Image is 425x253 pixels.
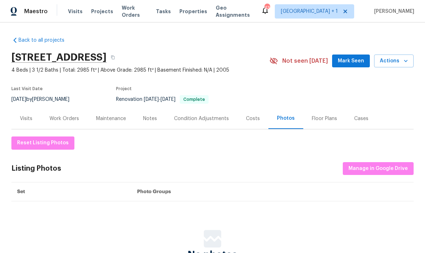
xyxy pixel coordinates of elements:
button: Manage in Google Drive [343,162,414,175]
span: [DATE] [11,97,26,102]
button: Mark Seen [332,55,370,68]
div: Condition Adjustments [174,115,229,122]
span: Reset Listing Photos [17,139,69,148]
span: 4 Beds | 3 1/2 Baths | Total: 2985 ft² | Above Grade: 2985 ft² | Basement Finished: N/A | 2005 [11,67,269,74]
div: Costs [246,115,260,122]
a: Back to all projects [11,37,80,44]
div: Notes [143,115,157,122]
th: Set [11,182,131,201]
div: Cases [354,115,368,122]
button: Reset Listing Photos [11,136,74,150]
span: [DATE] [144,97,159,102]
div: Work Orders [49,115,79,122]
button: Copy Address [106,51,119,64]
div: Listing Photos [11,165,61,172]
button: Actions [374,55,414,68]
span: Complete [180,97,208,102]
span: Projects [91,8,113,15]
span: Mark Seen [338,57,364,66]
span: Visits [68,8,83,15]
div: by [PERSON_NAME] [11,95,78,104]
span: Tasks [156,9,171,14]
div: Visits [20,115,32,122]
span: Not seen [DATE] [282,57,328,64]
div: Maintenance [96,115,126,122]
div: Photos [277,115,295,122]
span: [DATE] [161,97,175,102]
span: Project [116,87,132,91]
div: Floor Plans [312,115,337,122]
span: [PERSON_NAME] [371,8,414,15]
span: - [144,97,175,102]
span: Maestro [24,8,48,15]
span: Actions [380,57,408,66]
th: Photo Groups [131,182,414,201]
span: Renovation [116,97,209,102]
span: Geo Assignments [216,4,252,19]
span: Work Orders [122,4,147,19]
span: Properties [179,8,207,15]
span: Manage in Google Drive [348,164,408,173]
span: [GEOGRAPHIC_DATA] + 1 [281,8,338,15]
span: Last Visit Date [11,87,43,91]
div: 43 [264,4,269,11]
